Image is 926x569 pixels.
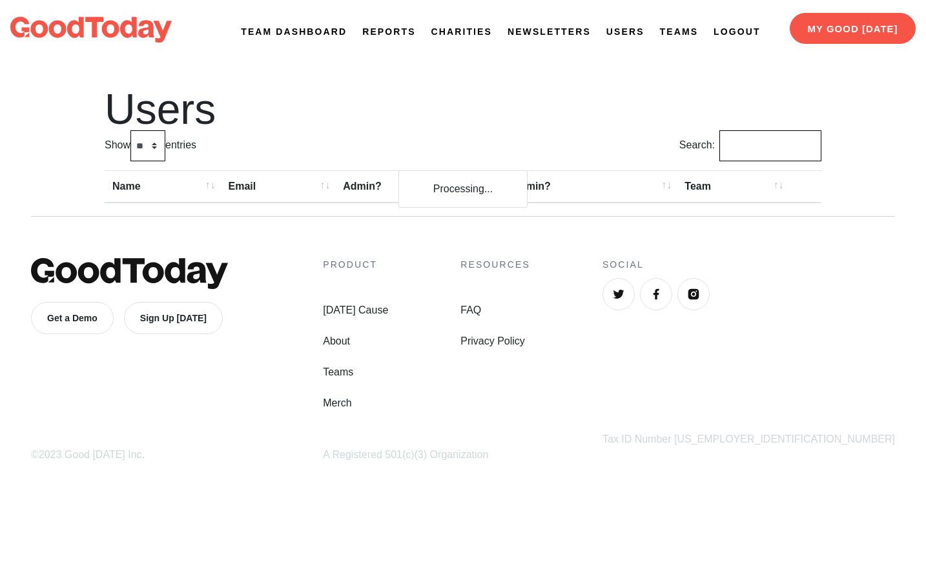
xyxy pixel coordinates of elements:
[105,88,821,130] h1: Users
[323,258,388,272] h4: Product
[790,13,916,44] a: My Good [DATE]
[679,130,821,161] label: Search:
[460,334,530,349] a: Privacy Policy
[323,334,388,349] a: About
[612,288,625,301] img: Twitter
[31,447,323,463] div: ©2023 Good [DATE] Inc.
[105,130,196,161] label: Show entries
[460,258,530,272] h4: Resources
[335,170,473,203] th: Admin?
[606,25,644,39] a: Users
[602,278,635,310] a: Twitter
[323,447,602,463] div: A Registered 501(c)(3) Organization
[323,364,388,380] a: Teams
[687,288,700,301] img: Instagram
[130,130,165,161] select: Showentries
[508,25,591,39] a: Newsletters
[602,258,895,272] h4: Social
[31,302,114,334] a: Get a Demo
[714,25,760,39] a: Logout
[31,258,228,289] img: GoodToday
[221,170,336,203] th: Email
[323,395,388,411] a: Merch
[105,170,221,203] th: Name
[124,302,223,334] a: Sign Up [DATE]
[640,278,672,310] a: Facebook
[719,130,821,161] input: Search:
[602,432,895,447] div: Tax ID Number [US_EMPLOYER_IDENTIFICATION_NUMBER]
[473,170,677,203] th: Super Admin?
[650,288,663,301] img: Facebook
[398,170,528,208] div: Processing...
[10,17,172,43] img: logo-dark-da6b47b19159aada33782b937e4e11ca563a98e0ec6b0b8896e274de7198bfd4.svg
[362,25,415,39] a: Reports
[241,25,347,39] a: Team Dashboard
[431,25,492,39] a: Charities
[460,303,530,318] a: FAQ
[677,278,710,310] a: Instagram
[660,25,699,39] a: Teams
[677,170,788,203] th: Team
[323,303,388,318] a: [DATE] Cause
